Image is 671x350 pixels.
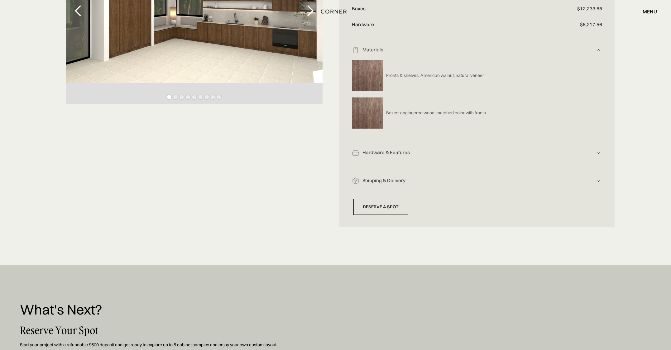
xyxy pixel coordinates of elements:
div: Show slide 7 of 9 [204,95,209,99]
div: Materials [359,47,595,53]
div: Shipping & Delivery [359,177,595,184]
h1: What's Next? [20,302,102,317]
a: Reserve a Spot [353,199,408,215]
div: menu [636,6,657,17]
div: Show slide 3 of 9 [180,95,184,99]
div: Show slide 9 of 9 [217,95,221,99]
p: Boxes: engineered wood, matched color with fronts [386,110,486,116]
div: Show slide 1 of 9 [167,95,171,99]
p: Fronts & shelves: American walnut, natural veneer [386,73,484,78]
div: Show slide 6 of 9 [198,95,203,99]
a: Boxes: engineered wood, matched color with fronts [383,110,486,116]
div: Show slide 5 of 9 [192,95,196,99]
a: Fronts & shelves: American walnut, natural veneer [383,73,484,78]
p: Hardware [352,17,519,33]
div: Start your project with a refundable $500 deposit and get ready to explore up to 5 cabinet sample... [20,342,277,348]
div: Show slide 2 of 9 [173,95,178,99]
div: menu [643,9,657,14]
h1: Reserve Your Spot [20,325,98,336]
div: Hardware & Features [359,149,595,156]
div: Show slide 8 of 9 [211,95,215,99]
div: Show slide 4 of 9 [186,95,190,99]
a: home [309,7,362,16]
p: $6,217.56 [519,17,602,33]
